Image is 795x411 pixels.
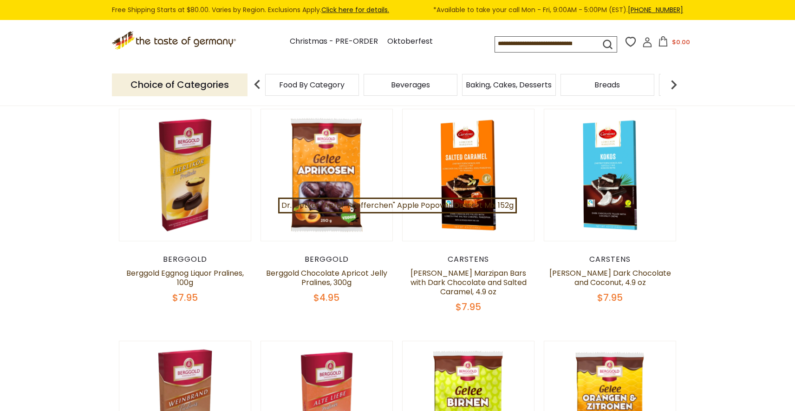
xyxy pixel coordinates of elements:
div: Free Shipping Starts at $80.00. Varies by Region. Exclusions Apply. [112,5,683,15]
a: Beverages [391,81,430,88]
span: *Available to take your call Mon - Fri, 9:00AM - 5:00PM (EST). [433,5,683,15]
img: Carstens Luebecker Dark Chocolate and Coconut, 4.9 oz [544,109,676,241]
span: $7.95 [597,291,623,304]
div: Carstens [402,255,534,264]
a: Food By Category [279,81,345,88]
a: Click here for details. [321,5,389,14]
img: next arrow [665,75,683,94]
img: Berggold Chocolate Apricot Jelly Pralines, 300g [261,109,392,241]
span: $7.95 [172,291,198,304]
a: Christmas - PRE-ORDER [290,35,378,48]
div: Berggold [119,255,251,264]
a: Berggold Eggnog Liquor Pralines, 100g [126,268,244,288]
a: Baking, Cakes, Desserts [466,81,552,88]
img: Berggold Eggnog Liquor Pralines, 100g [119,109,251,241]
img: Carstens Luebecker Marzipan Bars with Dark Chocolate and Salted Caramel, 4.9 oz [403,109,534,241]
p: Choice of Categories [112,73,248,96]
a: Breads [594,81,620,88]
div: Carstens [544,255,676,264]
span: $7.95 [456,300,481,313]
img: previous arrow [248,75,267,94]
a: Berggold Chocolate Apricot Jelly Pralines, 300g [266,268,387,288]
span: $4.95 [313,291,339,304]
button: $0.00 [654,36,694,50]
div: Berggold [261,255,393,264]
a: Oktoberfest [387,35,433,48]
a: [PERSON_NAME] Marzipan Bars with Dark Chocolate and Salted Caramel, 4.9 oz [411,268,527,297]
a: [PHONE_NUMBER] [628,5,683,14]
a: [PERSON_NAME] Dark Chocolate and Coconut, 4.9 oz [549,268,671,288]
span: $0.00 [672,38,690,46]
a: Dr. Oetker "Apfel-Puefferchen" Apple Popover Dessert Mix 152g [278,198,517,213]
